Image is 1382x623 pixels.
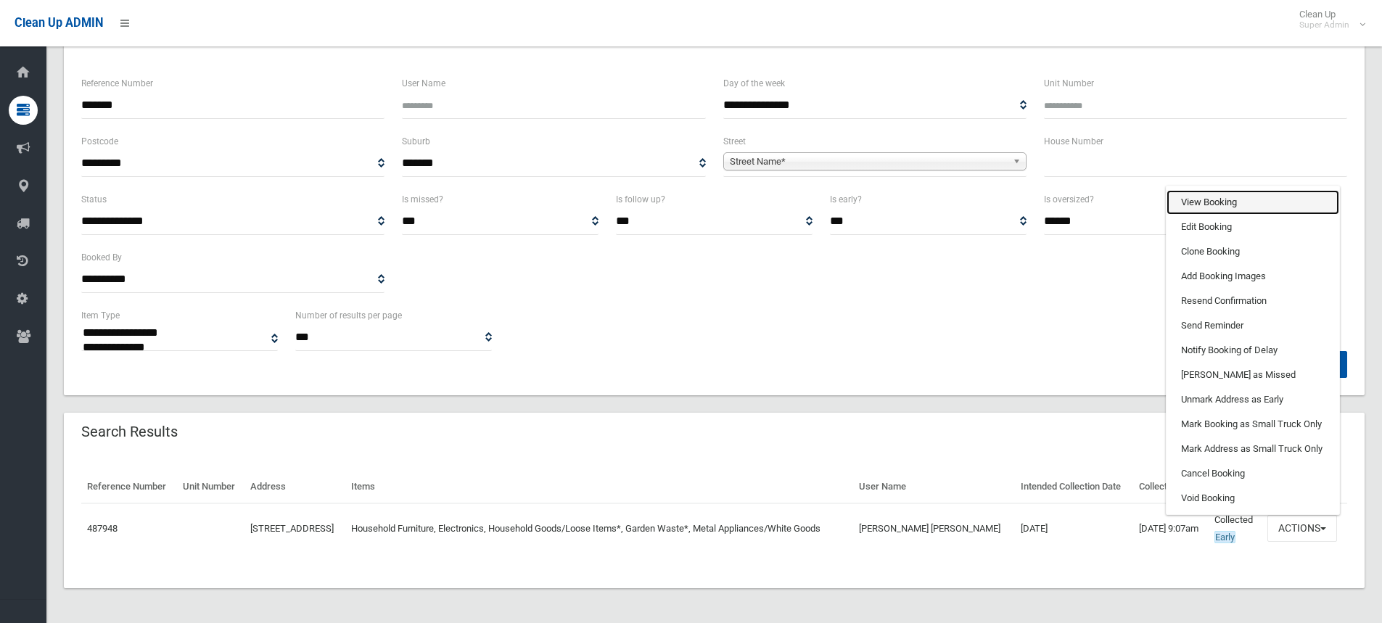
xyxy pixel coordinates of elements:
th: Items [345,471,854,503]
a: Clone Booking [1167,239,1339,264]
a: Unmark Address as Early [1167,387,1339,412]
th: Collected At [1133,471,1209,503]
a: View Booking [1167,190,1339,215]
label: Is early? [830,191,862,207]
th: Unit Number [177,471,244,503]
label: Is follow up? [616,191,665,207]
span: Street Name* [730,153,1007,170]
a: Resend Confirmation [1167,289,1339,313]
a: Cancel Booking [1167,461,1339,486]
th: Address [244,471,345,503]
a: Add Booking Images [1167,264,1339,289]
td: [DATE] [1015,503,1133,553]
label: Street [723,133,746,149]
label: Status [81,191,107,207]
label: Is oversized? [1044,191,1094,207]
a: Mark Booking as Small Truck Only [1167,412,1339,437]
label: Postcode [81,133,118,149]
th: User Name [853,471,1015,503]
td: [PERSON_NAME] [PERSON_NAME] [853,503,1015,553]
label: Suburb [402,133,430,149]
a: [STREET_ADDRESS] [250,523,334,534]
span: Early [1214,531,1235,543]
small: Super Admin [1299,20,1349,30]
label: Booked By [81,249,122,265]
label: Item Type [81,308,120,323]
a: [PERSON_NAME] as Missed [1167,363,1339,387]
a: 487948 [87,523,118,534]
span: Clean Up ADMIN [15,16,103,30]
a: Edit Booking [1167,215,1339,239]
label: House Number [1044,133,1103,149]
label: Unit Number [1044,75,1094,91]
label: Reference Number [81,75,153,91]
label: Number of results per page [295,308,402,323]
label: Is missed? [402,191,443,207]
a: Void Booking [1167,486,1339,511]
button: Actions [1267,515,1337,542]
td: Collected [1209,503,1262,553]
a: Notify Booking of Delay [1167,338,1339,363]
a: Mark Address as Small Truck Only [1167,437,1339,461]
th: Intended Collection Date [1015,471,1133,503]
td: [DATE] 9:07am [1133,503,1209,553]
label: User Name [402,75,445,91]
header: Search Results [64,418,195,446]
td: Household Furniture, Electronics, Household Goods/Loose Items*, Garden Waste*, Metal Appliances/W... [345,503,854,553]
a: Send Reminder [1167,313,1339,338]
label: Day of the week [723,75,785,91]
th: Reference Number [81,471,177,503]
span: Clean Up [1292,9,1364,30]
